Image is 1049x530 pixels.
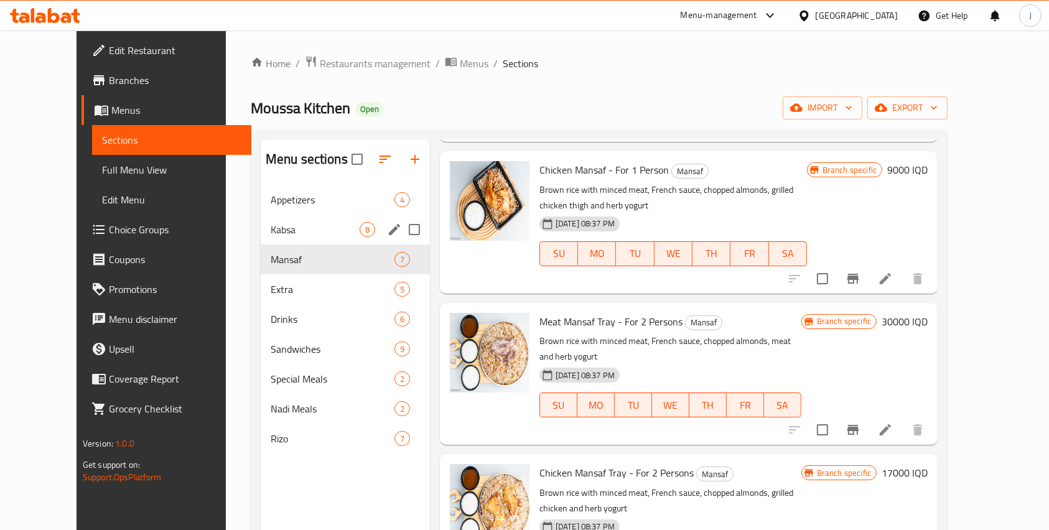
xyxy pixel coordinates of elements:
span: Coupons [109,252,242,267]
span: Mansaf [271,252,394,267]
span: Nadi Meals [271,401,394,416]
div: Mansaf [696,467,734,481]
span: Kabsa [271,222,360,237]
a: Edit Menu [92,185,252,215]
span: Branch specific [818,164,882,176]
div: items [394,342,410,356]
span: Choice Groups [109,222,242,237]
span: Mansaf [697,467,733,481]
span: Chicken Mansaf - For 1 Person [539,160,669,179]
span: FR [735,244,763,263]
a: Edit menu item [878,422,893,437]
span: 2 [395,403,409,415]
a: Grocery Checklist [82,394,252,424]
h6: 30000 IQD [882,313,928,330]
button: export [867,96,948,119]
span: export [877,100,938,116]
button: MO [578,241,616,266]
nav: Menu sections [261,180,430,458]
span: Drinks [271,312,394,327]
div: Special Meals2 [261,364,430,394]
li: / [493,56,498,71]
span: J [1029,9,1032,22]
span: Appetizers [271,192,394,207]
span: SU [545,396,572,414]
span: 1.0.0 [115,435,134,452]
button: TU [615,393,652,417]
span: Menus [460,56,488,71]
button: Branch-specific-item [838,415,868,445]
button: WE [652,393,689,417]
p: Brown rice with minced meat, French sauce, chopped almonds, grilled chicken thigh and herb yogurt [539,182,807,213]
a: Coupons [82,244,252,274]
a: Restaurants management [305,55,431,72]
div: items [394,282,410,297]
span: Menus [111,103,242,118]
div: items [394,252,410,267]
h2: Menu sections [266,150,348,169]
a: Branches [82,65,252,95]
div: items [394,312,410,327]
div: Drinks6 [261,304,430,334]
span: WE [657,396,684,414]
span: Chicken Mansaf Tray - For 2 Persons [539,463,694,482]
span: Select to update [809,417,836,443]
span: Coverage Report [109,371,242,386]
span: Special Meals [271,371,394,386]
span: 6 [395,314,409,325]
span: Extra [271,282,394,297]
img: Meat Mansaf Tray - For 2 Persons [450,313,529,393]
span: Sandwiches [271,342,394,356]
span: MO [583,244,611,263]
span: TU [620,396,647,414]
a: Choice Groups [82,215,252,244]
span: Branch specific [812,315,876,327]
span: Menu disclaimer [109,312,242,327]
button: TU [616,241,654,266]
span: 7 [395,433,409,445]
span: MO [582,396,610,414]
button: MO [577,393,615,417]
span: [DATE] 08:37 PM [551,370,620,381]
p: Brown rice with minced meat, French sauce, chopped almonds, meat and herb yogurt [539,333,801,365]
h6: 9000 IQD [887,161,928,179]
a: Support.OpsPlatform [83,469,162,485]
span: SU [545,244,573,263]
a: Sections [92,125,252,155]
span: Rizo [271,431,394,446]
div: items [360,222,375,237]
span: Open [355,104,384,114]
button: Branch-specific-item [838,264,868,294]
div: Mansaf7 [261,244,430,274]
a: Edit Restaurant [82,35,252,65]
div: Nadi Meals2 [261,394,430,424]
span: Select all sections [344,146,370,172]
div: Mansaf [671,164,709,179]
div: items [394,431,410,446]
div: Menu-management [681,8,757,23]
div: Appetizers4 [261,185,430,215]
div: Kabsa8edit [261,215,430,244]
span: Edit Restaurant [109,43,242,58]
span: Edit Menu [102,192,242,207]
span: Full Menu View [102,162,242,177]
span: Branch specific [812,467,876,479]
button: edit [385,220,404,239]
div: items [394,192,410,207]
a: Upsell [82,334,252,364]
button: TH [692,241,730,266]
button: WE [655,241,692,266]
span: Moussa Kitchen [251,94,350,122]
span: Get support on: [83,457,140,473]
a: Menu disclaimer [82,304,252,334]
span: 4 [395,194,409,206]
div: Open [355,102,384,117]
span: Select to update [809,266,836,292]
div: Mansaf [685,315,722,330]
span: Sections [503,56,538,71]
